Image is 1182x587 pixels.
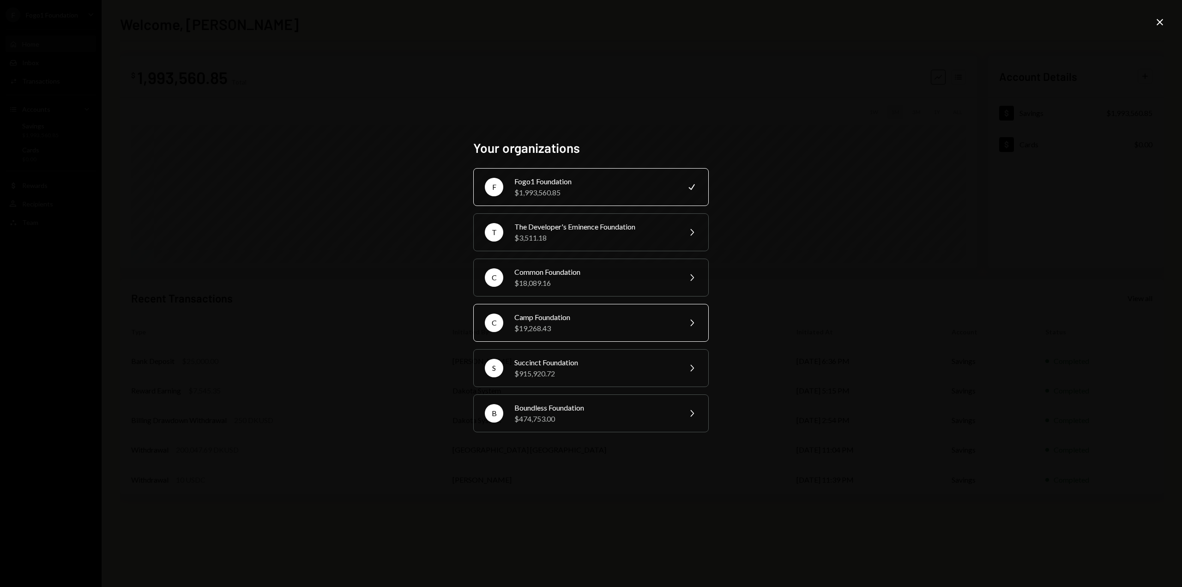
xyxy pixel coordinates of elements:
[514,357,675,368] div: Succinct Foundation
[514,402,675,413] div: Boundless Foundation
[473,304,709,342] button: CCamp Foundation$19,268.43
[485,359,503,377] div: S
[473,213,709,251] button: TThe Developer's Eminence Foundation$3,511.18
[514,278,675,289] div: $18,089.16
[485,178,503,196] div: F
[514,368,675,379] div: $915,920.72
[514,312,675,323] div: Camp Foundation
[485,268,503,287] div: C
[485,314,503,332] div: C
[514,221,675,232] div: The Developer's Eminence Foundation
[473,139,709,157] h2: Your organizations
[514,413,675,424] div: $474,753.00
[514,232,675,243] div: $3,511.18
[485,223,503,242] div: T
[514,187,675,198] div: $1,993,560.85
[514,176,675,187] div: Fogo1 Foundation
[514,323,675,334] div: $19,268.43
[485,404,503,423] div: B
[473,394,709,432] button: BBoundless Foundation$474,753.00
[473,168,709,206] button: FFogo1 Foundation$1,993,560.85
[514,266,675,278] div: Common Foundation
[473,259,709,297] button: CCommon Foundation$18,089.16
[473,349,709,387] button: SSuccinct Foundation$915,920.72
